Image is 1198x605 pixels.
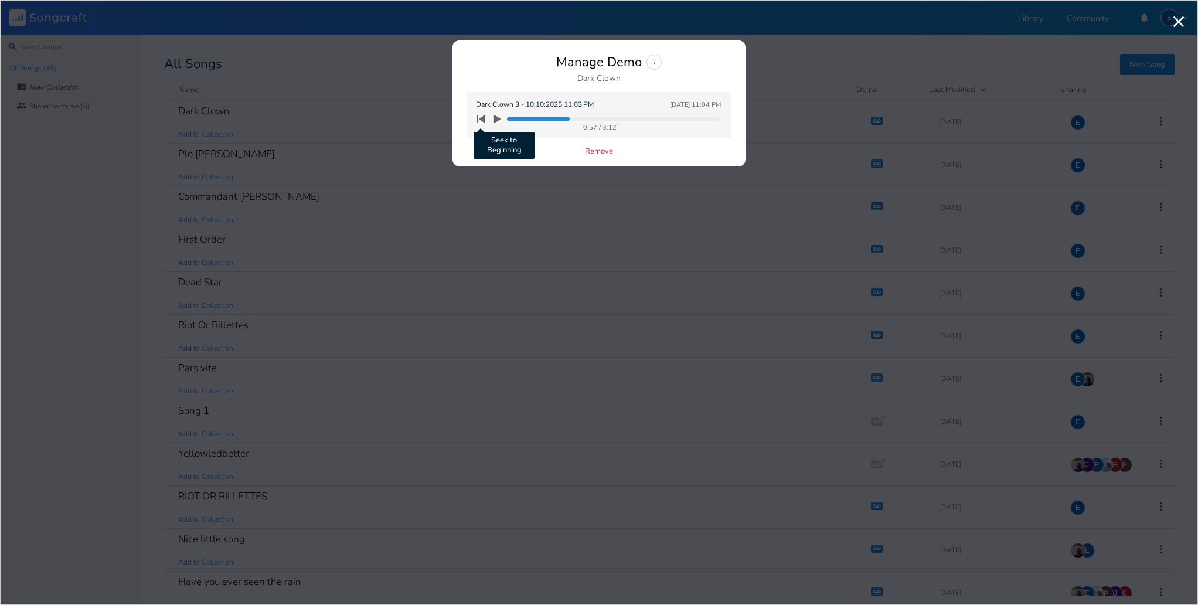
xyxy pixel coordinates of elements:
[646,55,662,70] div: ?
[556,56,642,69] div: Manage Demo
[472,110,489,128] button: Seek to Beginning
[670,101,721,108] div: [DATE] 11:04 PM
[476,99,594,110] span: Dark Clown 3 - 10:10:2025 11.03 PM
[479,124,720,131] div: 0:57 / 3:12
[585,147,613,157] button: Remove
[577,74,621,83] div: Dark Clown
